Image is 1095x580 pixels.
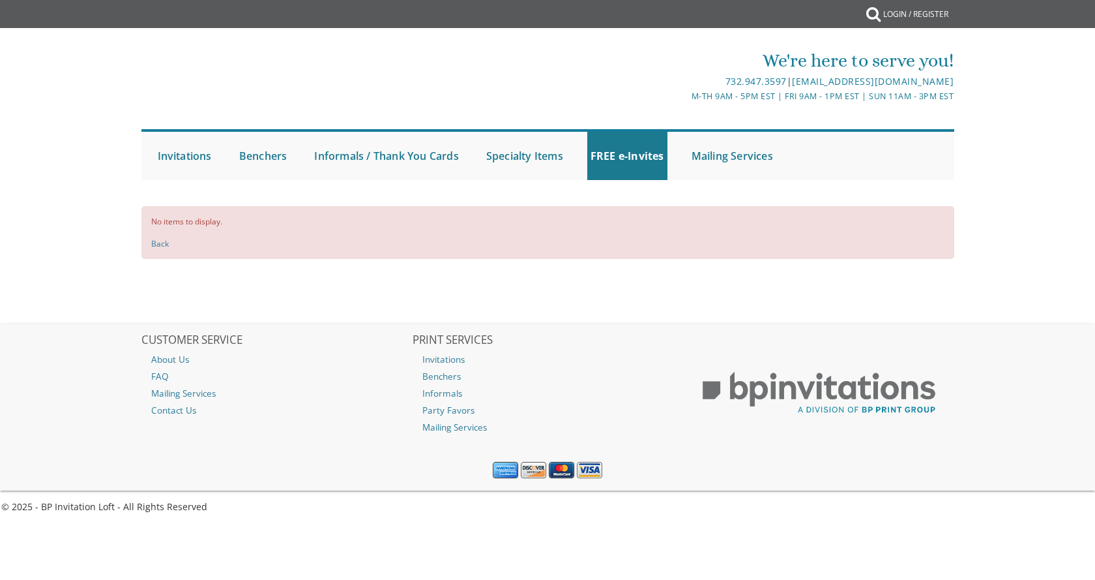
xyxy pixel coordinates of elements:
[311,132,461,180] a: Informals / Thank You Cards
[141,385,411,402] a: Mailing Services
[141,206,954,259] div: No items to display.
[151,238,169,249] a: Back
[141,334,411,347] h2: CUSTOMER SERVICE
[493,462,518,479] img: American Express
[413,368,682,385] a: Benchers
[413,351,682,368] a: Invitations
[587,132,667,180] a: FREE e-Invites
[236,132,291,180] a: Benchers
[141,402,411,419] a: Contact Us
[413,89,954,103] div: M-Th 9am - 5pm EST | Fri 9am - 1pm EST | Sun 11am - 3pm EST
[141,351,411,368] a: About Us
[413,385,682,402] a: Informals
[792,75,954,87] a: [EMAIL_ADDRESS][DOMAIN_NAME]
[577,462,602,479] img: Visa
[154,132,215,180] a: Invitations
[413,334,682,347] h2: PRINT SERVICES
[413,48,954,74] div: We're here to serve you!
[413,402,682,419] a: Party Favors
[725,75,787,87] a: 732.947.3597
[141,368,411,385] a: FAQ
[688,132,776,180] a: Mailing Services
[413,74,954,89] div: |
[483,132,566,180] a: Specialty Items
[549,462,574,479] img: MasterCard
[413,419,682,436] a: Mailing Services
[521,462,546,479] img: Discover
[684,360,954,425] img: BP Print Group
